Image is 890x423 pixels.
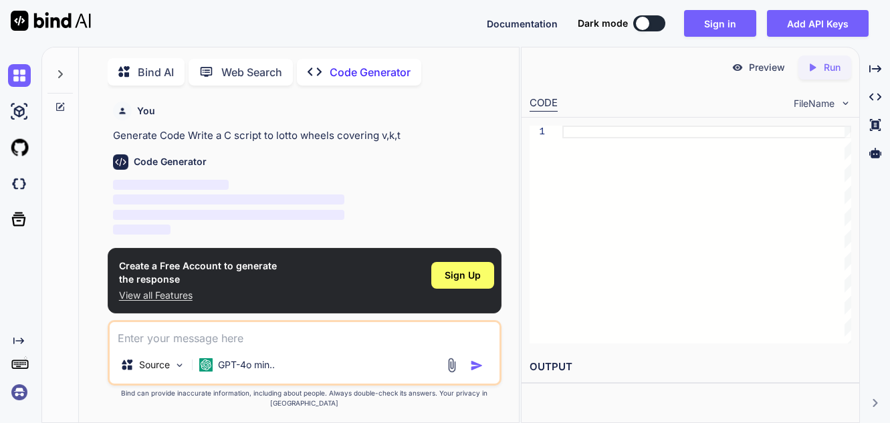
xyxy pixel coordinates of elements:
[138,64,174,80] p: Bind AI
[444,358,459,373] img: attachment
[218,358,275,372] p: GPT-4o min..
[119,289,277,302] p: View all Features
[113,210,344,220] span: ‌
[530,96,558,112] div: CODE
[108,388,502,408] p: Bind can provide inaccurate information, including about people. Always double-check its answers....
[119,259,277,286] h1: Create a Free Account to generate the response
[684,10,756,37] button: Sign in
[137,104,155,118] h6: You
[174,360,185,371] img: Pick Models
[487,18,558,29] span: Documentation
[522,351,860,383] h2: OUTPUT
[199,358,213,372] img: GPT-4o mini
[11,11,91,31] img: Bind AI
[8,100,31,123] img: ai-studio
[445,269,481,282] span: Sign Up
[8,172,31,195] img: darkCloudIdeIcon
[530,126,545,138] div: 1
[8,64,31,87] img: chat
[8,136,31,159] img: githubLight
[840,98,851,109] img: chevron down
[8,381,31,404] img: signin
[749,61,785,74] p: Preview
[470,359,483,372] img: icon
[824,61,841,74] p: Run
[487,17,558,31] button: Documentation
[578,17,628,30] span: Dark mode
[330,64,411,80] p: Code Generator
[139,358,170,372] p: Source
[732,61,744,74] img: preview
[113,194,344,204] span: ‌
[113,225,171,235] span: ‌
[113,180,229,190] span: ‌
[221,64,282,80] p: Web Search
[767,10,869,37] button: Add API Keys
[113,128,499,144] p: Generate Code Write a C script to lotto wheels covering v,k,t
[134,155,207,168] h6: Code Generator
[794,97,835,110] span: FileName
